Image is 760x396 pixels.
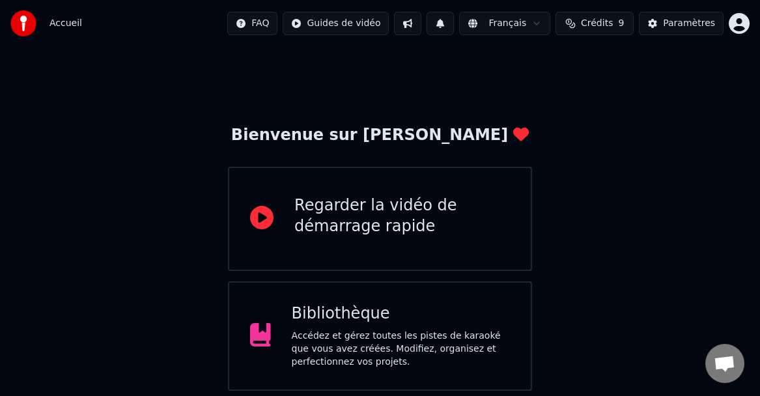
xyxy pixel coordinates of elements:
nav: breadcrumb [49,17,82,30]
div: Paramètres [663,17,715,30]
div: Regarder la vidéo de démarrage rapide [294,195,510,237]
button: Paramètres [639,12,724,35]
span: 9 [618,17,624,30]
span: Crédits [581,17,613,30]
button: Crédits9 [556,12,634,35]
a: Ouvrir le chat [705,344,744,383]
span: Accueil [49,17,82,30]
div: Bienvenue sur [PERSON_NAME] [231,125,529,146]
button: Guides de vidéo [283,12,389,35]
img: youka [10,10,36,36]
div: Bibliothèque [292,304,510,324]
button: FAQ [227,12,277,35]
div: Accédez et gérez toutes les pistes de karaoké que vous avez créées. Modifiez, organisez et perfec... [292,330,510,369]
